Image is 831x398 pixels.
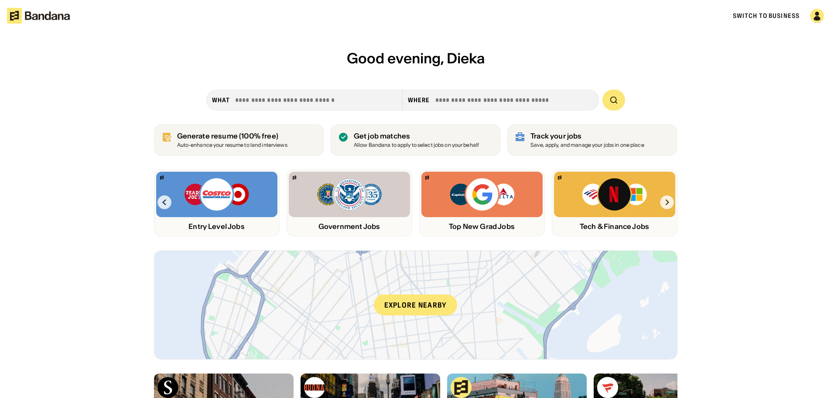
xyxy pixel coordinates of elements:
[425,176,429,180] img: Bandana logo
[374,294,458,315] div: Explore nearby
[419,170,545,236] a: Bandana logoCapital One, Google, Delta logosTop New Grad Jobs
[421,222,543,231] div: Top New Grad Jobs
[177,132,287,140] div: Generate resume
[156,222,277,231] div: Entry Level Jobs
[293,176,296,180] img: Bandana logo
[154,125,324,156] a: Generate resume (100% free)Auto-enhance your resume to land interviews
[581,177,647,212] img: Bank of America, Netflix, Microsoft logos
[239,132,278,140] span: (100% free)
[530,142,644,148] div: Save, apply, and manage your jobs in one place
[507,125,677,156] a: Track your jobs Save, apply, and manage your jobs in one place
[660,195,674,209] img: Right Arrow
[449,177,515,212] img: Capital One, Google, Delta logos
[354,142,479,148] div: Allow Bandana to apply to select jobs on your behalf
[451,377,472,398] img: Bandana logo
[558,176,561,180] img: Bandana logo
[408,96,430,104] div: Where
[184,177,250,212] img: Trader Joe’s, Costco, Target logos
[530,132,644,140] div: Track your jobs
[733,12,800,20] a: Switch to Business
[289,222,410,231] div: Government Jobs
[177,142,287,148] div: Auto-enhance your resume to land interviews
[597,377,618,398] img: Fanatics logo
[304,377,325,398] img: The Buona Companies logo
[160,176,164,180] img: Bandana logo
[154,251,677,359] a: Explore nearby
[554,222,675,231] div: Tech & Finance Jobs
[7,8,70,24] img: Bandana logotype
[157,195,171,209] img: Left Arrow
[347,49,485,67] span: Good evening, Dieka
[287,170,412,236] a: Bandana logoFBI, DHS, MWRD logosGovernment Jobs
[552,170,677,236] a: Bandana logoBank of America, Netflix, Microsoft logosTech & Finance Jobs
[331,125,500,156] a: Get job matches Allow Bandana to apply to select jobs on your behalf
[212,96,230,104] div: what
[354,132,479,140] div: Get job matches
[316,177,383,212] img: FBI, DHS, MWRD logos
[154,170,280,236] a: Bandana logoTrader Joe’s, Costco, Target logosEntry Level Jobs
[157,377,178,398] img: Skydance Animation logo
